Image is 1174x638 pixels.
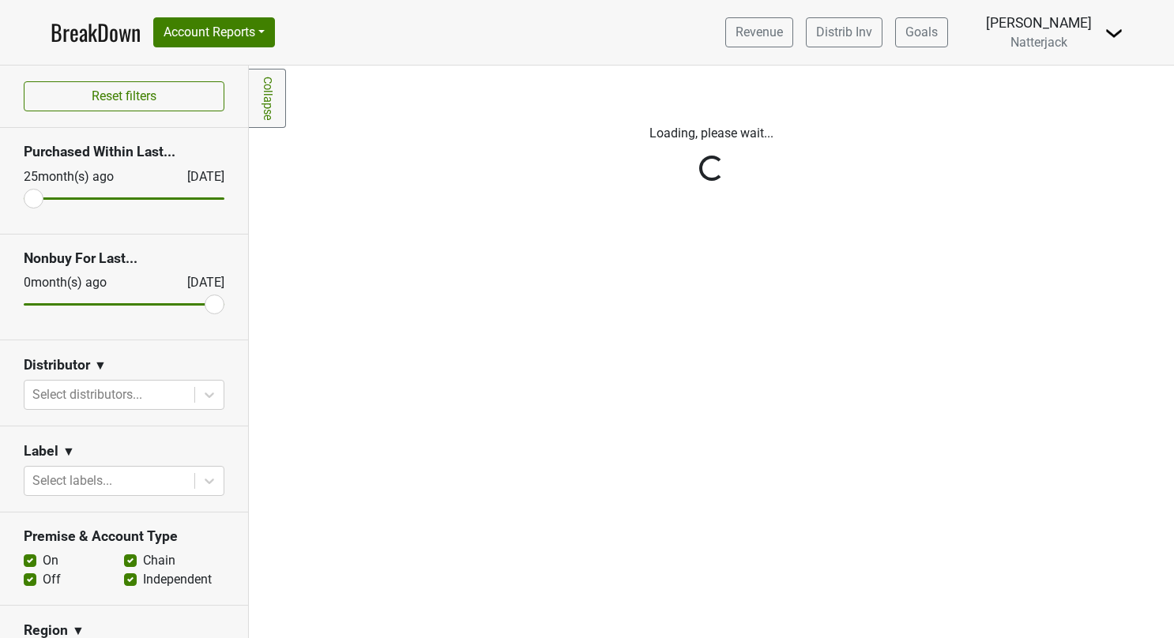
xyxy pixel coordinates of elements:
button: Account Reports [153,17,275,47]
span: Natterjack [1010,35,1067,50]
div: [PERSON_NAME] [986,13,1092,33]
a: Goals [895,17,948,47]
a: Revenue [725,17,793,47]
a: BreakDown [51,16,141,49]
img: Dropdown Menu [1104,24,1123,43]
a: Distrib Inv [806,17,882,47]
p: Loading, please wait... [273,124,1150,143]
a: Collapse [249,69,286,128]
